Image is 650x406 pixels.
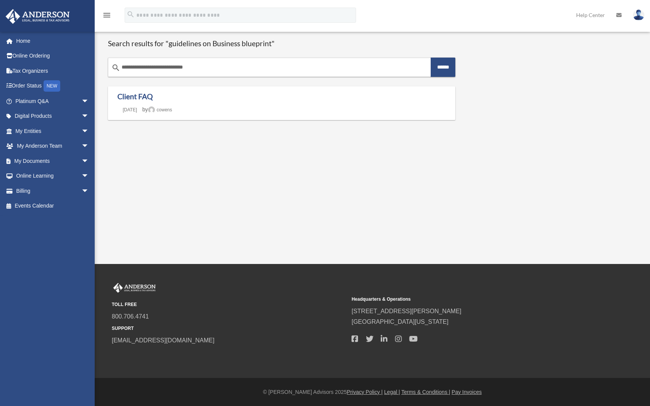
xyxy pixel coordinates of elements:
span: by [142,106,172,112]
a: Privacy Policy | [347,389,383,395]
a: cowens [148,107,172,112]
span: arrow_drop_down [81,183,97,199]
a: Online Ordering [5,48,100,64]
a: [STREET_ADDRESS][PERSON_NAME] [352,308,461,314]
a: Events Calendar [5,198,100,214]
a: [EMAIL_ADDRESS][DOMAIN_NAME] [112,337,214,344]
a: Home [5,33,97,48]
a: Pay Invoices [452,389,481,395]
span: arrow_drop_down [81,109,97,124]
a: Client FAQ [117,92,153,101]
span: arrow_drop_down [81,94,97,109]
a: My Anderson Teamarrow_drop_down [5,139,100,154]
a: Billingarrow_drop_down [5,183,100,198]
i: search [127,10,135,19]
small: SUPPORT [112,325,346,333]
a: My Entitiesarrow_drop_down [5,123,100,139]
a: 800.706.4741 [112,313,149,320]
span: arrow_drop_down [81,169,97,184]
a: My Documentsarrow_drop_down [5,153,100,169]
a: Legal | [384,389,400,395]
img: User Pic [633,9,644,20]
a: Digital Productsarrow_drop_down [5,109,100,124]
img: Anderson Advisors Platinum Portal [112,283,157,293]
i: menu [102,11,111,20]
a: Tax Organizers [5,63,100,78]
a: [GEOGRAPHIC_DATA][US_STATE] [352,319,448,325]
a: [DATE] [117,107,142,112]
span: arrow_drop_down [81,139,97,154]
a: Online Learningarrow_drop_down [5,169,100,184]
a: menu [102,13,111,20]
a: Platinum Q&Aarrow_drop_down [5,94,100,109]
small: TOLL FREE [112,301,346,309]
small: Headquarters & Operations [352,295,586,303]
a: Terms & Conditions | [402,389,450,395]
div: © [PERSON_NAME] Advisors 2025 [95,387,650,397]
img: Anderson Advisors Platinum Portal [3,9,72,24]
div: NEW [44,80,60,92]
h1: Search results for "guidelines on Business blueprint" [108,39,455,48]
span: arrow_drop_down [81,123,97,139]
a: Order StatusNEW [5,78,100,94]
span: arrow_drop_down [81,153,97,169]
i: search [111,63,120,72]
